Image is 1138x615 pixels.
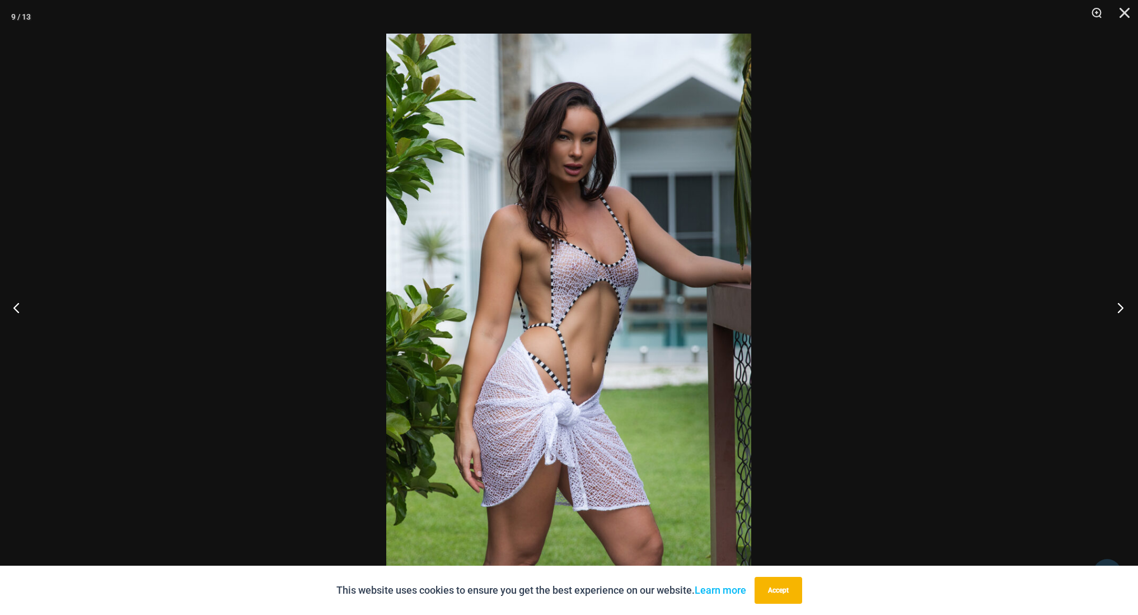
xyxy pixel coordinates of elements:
[386,34,751,581] img: Inferno Mesh Black White 8561 One Piece St Martin White 5996 Sarong 05
[755,577,802,604] button: Accept
[695,584,746,596] a: Learn more
[336,582,746,599] p: This website uses cookies to ensure you get the best experience on our website.
[1096,279,1138,336] button: Next
[11,8,31,25] div: 9 / 13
